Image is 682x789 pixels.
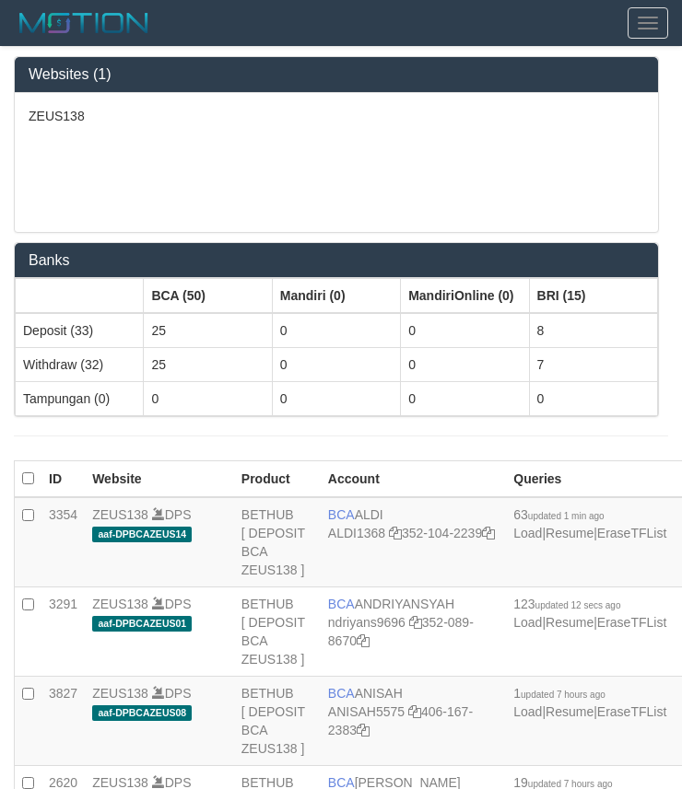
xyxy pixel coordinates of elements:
[401,348,529,382] td: 0
[234,461,321,498] th: Product
[357,723,370,737] a: Copy 4061672383 to clipboard
[144,313,272,348] td: 25
[272,348,400,382] td: 0
[16,382,144,416] td: Tampungan (0)
[16,348,144,382] td: Withdraw (32)
[328,686,355,701] span: BCA
[546,526,594,540] a: Resume
[597,615,666,630] a: EraseTFList
[528,511,605,521] span: updated 1 min ago
[92,597,148,611] a: ZEUS138
[321,461,506,498] th: Account
[401,313,529,348] td: 0
[41,461,85,498] th: ID
[357,633,370,648] a: Copy 3520898670 to clipboard
[546,615,594,630] a: Resume
[272,279,400,314] th: Group: activate to sort column ascending
[401,279,529,314] th: Group: activate to sort column ascending
[597,704,666,719] a: EraseTFList
[85,677,234,766] td: DPS
[92,527,192,542] span: aaf-DPBCAZEUS14
[16,313,144,348] td: Deposit (33)
[528,779,613,789] span: updated 7 hours ago
[389,526,402,540] a: Copy ALDI1368 to clipboard
[92,686,148,701] a: ZEUS138
[513,597,620,611] span: 123
[328,615,406,630] a: ndriyans9696
[144,348,272,382] td: 25
[144,382,272,416] td: 0
[272,313,400,348] td: 0
[92,705,192,721] span: aaf-DPBCAZEUS08
[328,597,355,611] span: BCA
[144,279,272,314] th: Group: activate to sort column ascending
[321,497,506,587] td: ALDI 352-104-2239
[401,382,529,416] td: 0
[529,313,657,348] td: 8
[408,704,421,719] a: Copy ANISAH5575 to clipboard
[513,507,604,522] span: 63
[529,348,657,382] td: 7
[29,252,644,269] h3: Banks
[234,677,321,766] td: BETHUB [ DEPOSIT BCA ZEUS138 ]
[513,686,666,719] span: | |
[85,587,234,677] td: DPS
[513,686,606,701] span: 1
[92,616,192,632] span: aaf-DPBCAZEUS01
[328,526,385,540] a: ALDI1368
[272,382,400,416] td: 0
[321,677,506,766] td: ANISAH 406-167-2383
[529,279,657,314] th: Group: activate to sort column ascending
[321,587,506,677] td: ANDRIYANSYAH 352-089-8670
[85,461,234,498] th: Website
[513,526,542,540] a: Load
[513,615,542,630] a: Load
[41,677,85,766] td: 3827
[521,690,606,700] span: updated 7 hours ago
[328,507,355,522] span: BCA
[513,507,666,540] span: | |
[29,107,644,125] p: ZEUS138
[92,507,148,522] a: ZEUS138
[85,497,234,587] td: DPS
[506,461,674,498] th: Queries
[513,704,542,719] a: Load
[535,600,621,610] span: updated 12 secs ago
[234,587,321,677] td: BETHUB [ DEPOSIT BCA ZEUS138 ]
[41,497,85,587] td: 3354
[597,526,666,540] a: EraseTFList
[328,704,405,719] a: ANISAH5575
[529,382,657,416] td: 0
[482,526,495,540] a: Copy 3521042239 to clipboard
[41,587,85,677] td: 3291
[513,597,666,630] span: | |
[234,497,321,587] td: BETHUB [ DEPOSIT BCA ZEUS138 ]
[409,615,422,630] a: Copy ndriyans9696 to clipboard
[546,704,594,719] a: Resume
[16,279,144,314] th: Group: activate to sort column ascending
[29,66,644,83] h3: Websites (1)
[14,9,154,37] img: MOTION_logo.png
